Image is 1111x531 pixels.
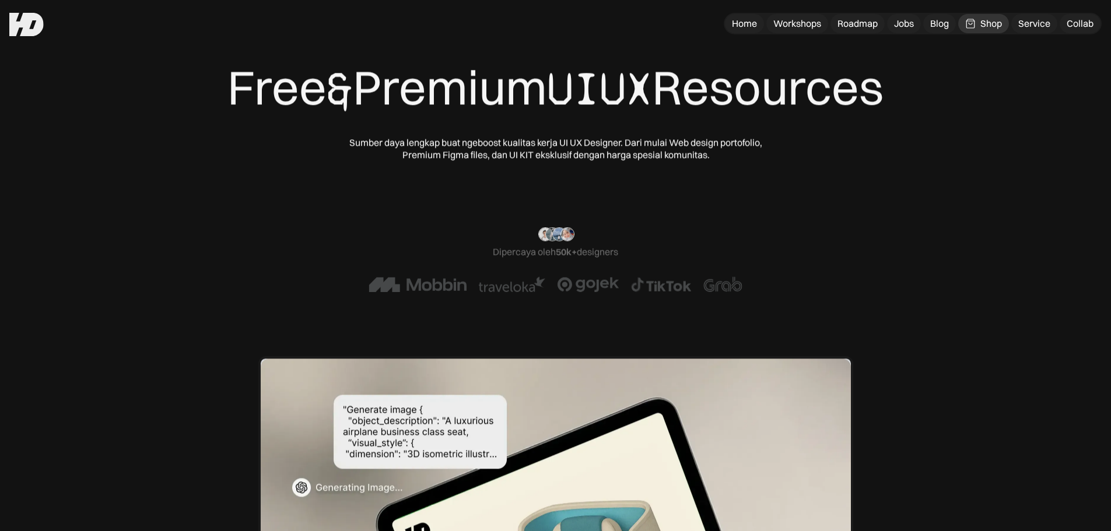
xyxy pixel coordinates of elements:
[923,14,956,33] a: Blog
[958,14,1009,33] a: Shop
[327,60,353,118] span: &
[732,17,757,30] div: Home
[894,17,914,30] div: Jobs
[346,137,766,161] div: Sumber daya lengkap buat ngeboost kualitas kerja UI UX Designer. Dari mulai Web design portofolio...
[1011,14,1057,33] a: Service
[887,14,921,33] a: Jobs
[830,14,885,33] a: Roadmap
[725,14,764,33] a: Home
[773,17,821,30] div: Workshops
[556,246,577,258] span: 50k+
[930,17,949,30] div: Blog
[493,246,618,258] div: Dipercaya oleh designers
[766,14,828,33] a: Workshops
[1060,14,1101,33] a: Collab
[547,60,652,118] span: UIUX
[227,59,884,118] div: Free Premium Resources
[1067,17,1094,30] div: Collab
[980,17,1002,30] div: Shop
[837,17,878,30] div: Roadmap
[1018,17,1050,30] div: Service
